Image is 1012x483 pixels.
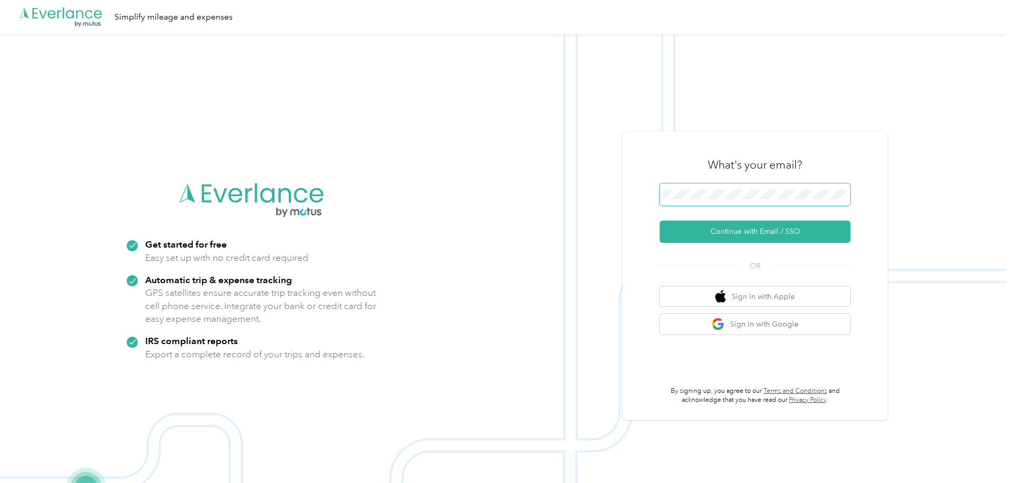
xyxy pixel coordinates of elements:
[145,286,377,326] p: GPS satellites ensure accurate trip tracking even without cell phone service. Integrate your bank...
[145,335,238,346] strong: IRS compliant reports
[660,221,850,243] button: Continue with Email / SSO
[145,274,292,285] strong: Automatic trip & expense tracking
[736,260,774,271] span: OR
[660,286,850,307] button: apple logoSign in with Apple
[145,348,365,361] p: Export a complete record of your trips and expenses.
[145,239,227,250] strong: Get started for free
[660,387,850,405] p: By signing up, you agree to our and acknowledge that you have read our .
[114,11,233,24] div: Simplify mileage and expenses
[789,396,827,404] a: Privacy Policy
[708,157,802,172] h3: What's your email?
[712,318,725,331] img: google logo
[660,314,850,335] button: google logoSign in with Google
[715,290,726,303] img: apple logo
[764,387,827,395] a: Terms and Conditions
[145,251,308,265] p: Easy set up with no credit card required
